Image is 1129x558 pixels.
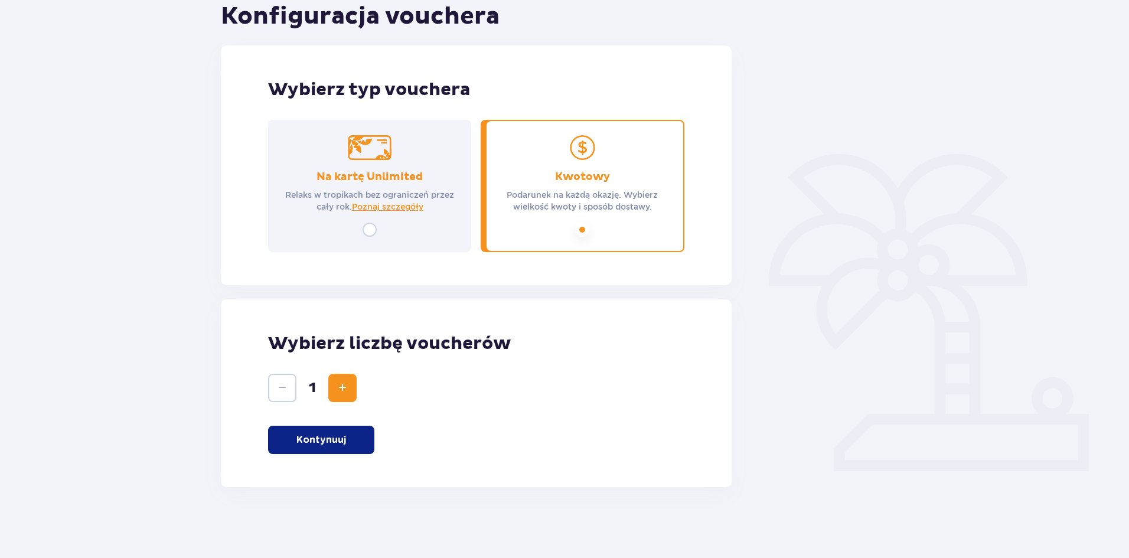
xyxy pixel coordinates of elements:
[268,374,296,402] button: Decrease
[555,170,610,184] p: Kwotowy
[299,379,326,397] span: 1
[316,170,423,184] p: Na kartę Unlimited
[268,332,684,355] p: Wybierz liczbę voucherów
[328,374,357,402] button: Increase
[279,189,461,213] p: Relaks w tropikach bez ograniczeń przez cały rok.
[268,426,374,454] button: Kontynuuj
[221,2,500,31] h1: Konfiguracja vouchera
[296,433,346,446] p: Kontynuuj
[491,189,673,213] p: Podarunek na każdą okazję. Wybierz wielkość kwoty i sposób dostawy.
[352,201,423,213] a: Poznaj szczegóły
[268,79,684,101] p: Wybierz typ vouchera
